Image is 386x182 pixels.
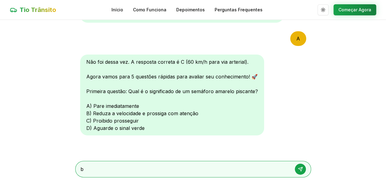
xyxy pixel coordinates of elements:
[133,7,166,13] a: Como Funciona
[80,165,289,173] textarea: b
[20,6,56,14] span: Tio Trânsito
[10,6,56,14] a: Tio Trânsito
[80,55,264,135] div: Não foi dessa vez. A resposta correta é C (60 km/h para via arterial). Agora vamos para 5 questõe...
[111,7,123,13] a: Início
[333,4,376,15] button: Começar Agora
[215,7,263,13] a: Perguntas Frequentes
[290,31,306,46] div: A
[176,7,205,13] a: Depoimentos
